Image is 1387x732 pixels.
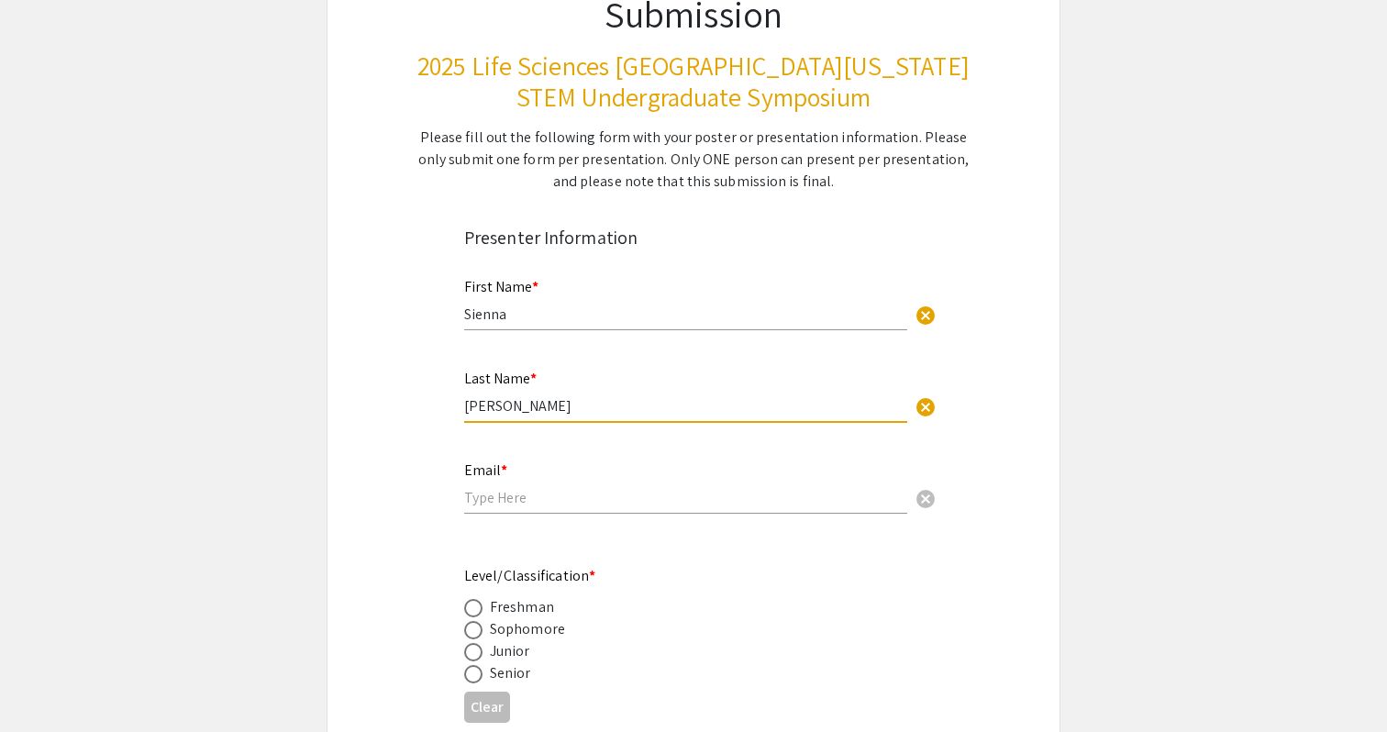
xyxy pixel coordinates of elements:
mat-label: Level/Classification [464,566,595,585]
span: cancel [915,488,937,510]
button: Clear [907,479,944,516]
mat-label: First Name [464,277,538,296]
span: cancel [915,396,937,418]
div: Sophomore [490,618,565,640]
mat-label: Email [464,460,507,480]
button: Clear [907,295,944,332]
button: Clear [464,692,510,722]
mat-label: Last Name [464,369,537,388]
input: Type Here [464,396,907,416]
h3: 2025 Life Sciences [GEOGRAPHIC_DATA][US_STATE] STEM Undergraduate Symposium [416,50,971,112]
input: Type Here [464,305,907,324]
span: cancel [915,305,937,327]
div: Senior [490,662,531,684]
iframe: Chat [14,649,78,718]
input: Type Here [464,488,907,507]
div: Freshman [490,596,554,618]
div: Junior [490,640,530,662]
div: Please fill out the following form with your poster or presentation information. Please only subm... [416,127,971,193]
button: Clear [907,387,944,424]
div: Presenter Information [464,224,923,251]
